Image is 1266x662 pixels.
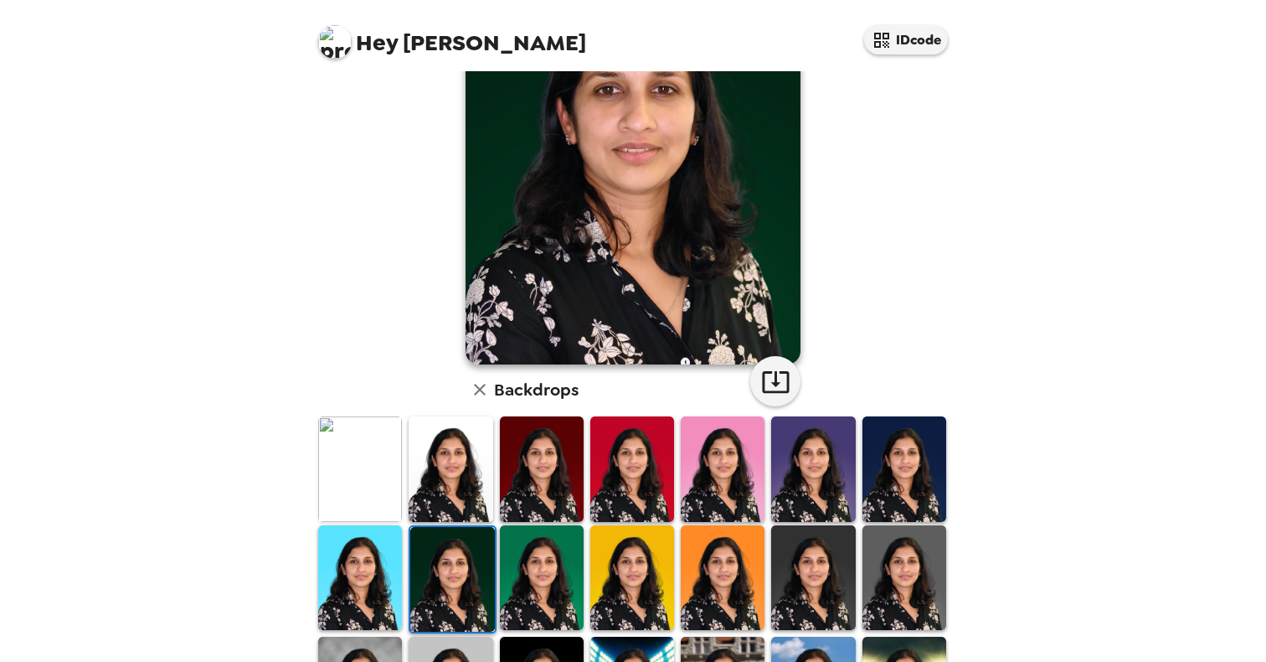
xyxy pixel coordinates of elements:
span: Hey [356,28,398,58]
h6: Backdrops [494,376,579,403]
img: Original [318,416,402,521]
button: IDcode [864,25,948,54]
span: [PERSON_NAME] [318,17,586,54]
img: profile pic [318,25,352,59]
